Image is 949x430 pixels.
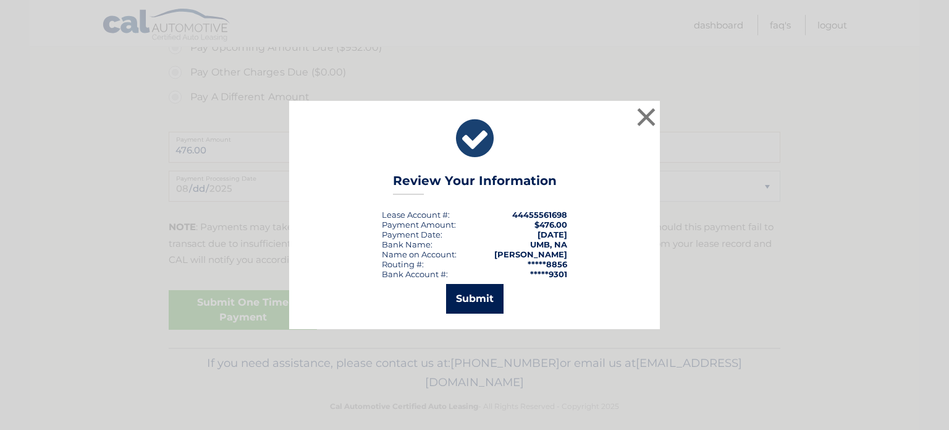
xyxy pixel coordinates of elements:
[382,220,456,230] div: Payment Amount:
[382,259,424,269] div: Routing #:
[393,173,557,195] h3: Review Your Information
[446,284,504,314] button: Submit
[382,269,448,279] div: Bank Account #:
[382,239,432,249] div: Bank Name:
[494,249,567,259] strong: [PERSON_NAME]
[530,239,567,249] strong: UMB, NA
[382,230,441,239] span: Payment Date
[634,105,659,129] button: ×
[534,220,567,230] span: $476.00
[382,210,450,220] div: Lease Account #:
[382,230,442,239] div: :
[512,210,567,220] strong: 44455561698
[382,249,457,259] div: Name on Account:
[538,230,567,239] span: [DATE]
